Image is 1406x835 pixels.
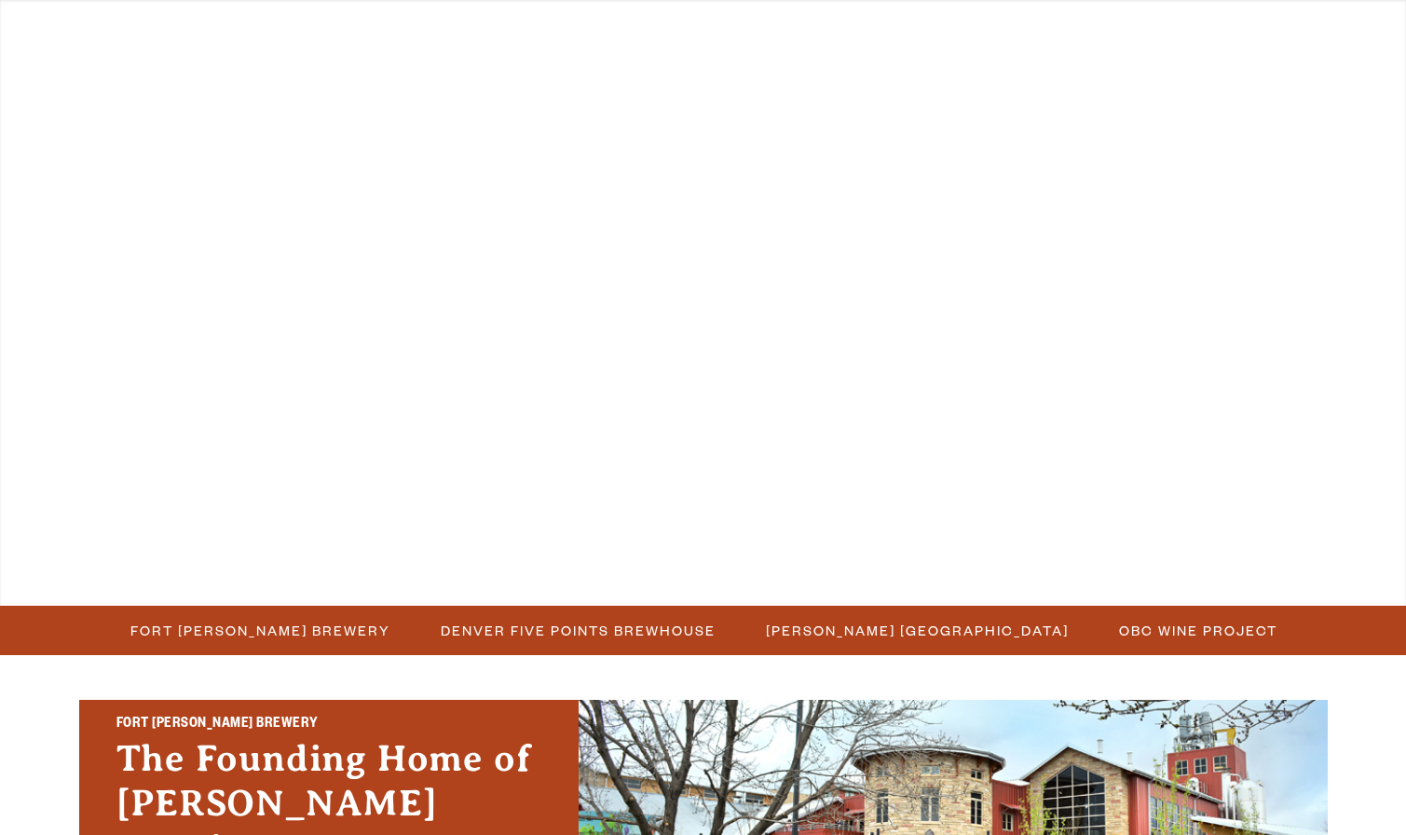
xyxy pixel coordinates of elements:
span: Beer [62,44,108,59]
a: Beer Finder [1188,11,1330,95]
span: Gear [404,44,456,59]
span: Impact [1034,44,1103,59]
span: Our Story [830,44,937,59]
h2: Fort [PERSON_NAME] Brewery [116,713,541,737]
a: [PERSON_NAME] [GEOGRAPHIC_DATA] [755,617,1078,644]
a: Taprooms [193,11,320,95]
span: Beer Finder [1200,44,1317,59]
a: Our Story [818,11,949,95]
a: Odell Home [690,11,760,95]
a: Denver Five Points Brewhouse [430,617,725,644]
span: OBC Wine Project [1119,617,1277,644]
span: Taprooms [205,44,307,59]
a: Beer [50,11,120,95]
a: Gear [392,11,468,95]
span: Denver Five Points Brewhouse [441,617,716,644]
a: Winery [541,11,640,95]
a: Impact [1022,11,1115,95]
a: OBC Wine Project [1108,617,1287,644]
a: Fort [PERSON_NAME] Brewery [119,617,400,644]
span: Winery [553,44,628,59]
span: [PERSON_NAME] [GEOGRAPHIC_DATA] [766,617,1069,644]
span: Fort [PERSON_NAME] Brewery [130,617,390,644]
